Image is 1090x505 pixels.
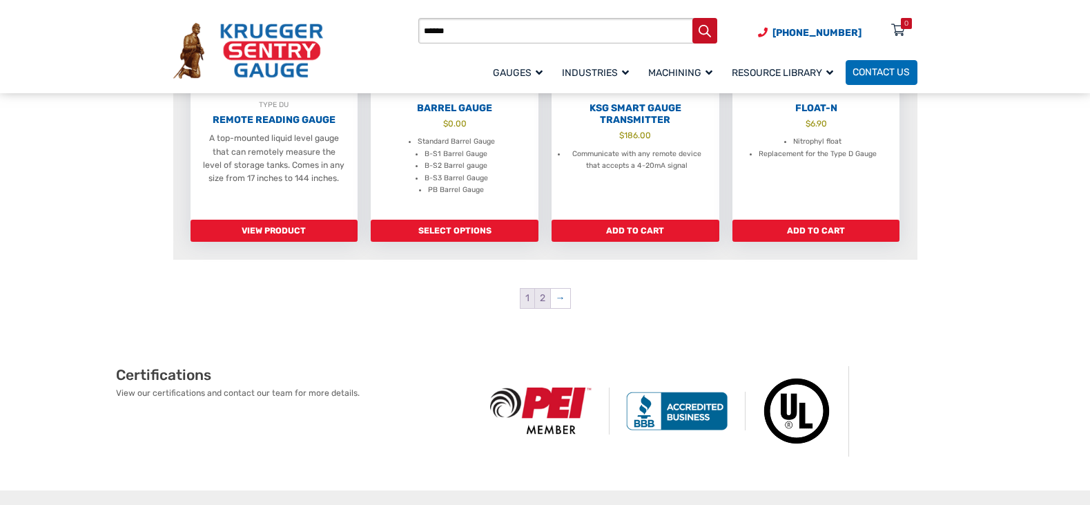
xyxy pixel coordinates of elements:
li: Standard Barrel Gauge [418,135,495,147]
li: PB Barrel Gauge [428,184,484,196]
h2: Remote Reading Gauge [191,114,358,126]
li: B-S3 Barrel Gauge [425,172,488,184]
span: Machining [648,67,712,79]
li: Nitrophyl float [793,135,841,147]
span: Page 1 [520,289,534,308]
img: Krueger Sentry Gauge [173,23,323,78]
span: [PHONE_NUMBER] [772,27,862,39]
a: Add to cart: “Barrel Gauge” [371,220,538,242]
span: $ [806,119,810,128]
a: Page 2 [535,289,550,308]
li: Communicate with any remote device that accepts a 4-20mA signal [567,148,707,172]
a: Phone Number (920) 434-8860 [758,26,862,40]
span: Contact Us [853,67,910,79]
img: PEI Member [474,388,610,435]
a: Industries [555,58,641,86]
a: Gauges [486,58,555,86]
a: Resource Library [725,58,846,86]
h2: Certifications [116,366,474,384]
a: → [551,289,570,308]
a: Add to cart: “KSG Smart Gauge Transmitter” [552,220,719,242]
a: Contact Us [846,60,917,85]
span: Resource Library [732,67,833,79]
h2: Barrel Gauge [371,102,538,115]
li: Replacement for the Type D Gauge [759,148,877,160]
span: $ [619,131,624,140]
a: Machining [641,58,725,86]
a: Add to cart: “Float-N” [732,220,900,242]
h2: KSG Smart Gauge Transmitter [552,102,719,126]
div: 0 [904,18,908,29]
img: BBB [610,392,746,430]
p: A top-mounted liquid level gauge that can remotely measure the level of storage tanks. Comes in a... [202,132,346,185]
div: TYPE DU [191,99,358,111]
bdi: 6.90 [806,119,827,128]
h2: Float-N [732,102,900,115]
li: B-S1 Barrel Gauge [425,148,487,160]
span: $ [443,119,448,128]
p: View our certifications and contact our team for more details. [116,387,474,399]
bdi: 0.00 [443,119,467,128]
span: Industries [562,67,629,79]
a: Read more about “Remote Reading Gauge” [191,220,358,242]
nav: Product Pagination [173,287,917,314]
bdi: 186.00 [619,131,651,140]
img: Underwriters Laboratories [746,366,849,457]
li: B-S2 Barrel gauge [425,160,487,171]
span: Gauges [493,67,543,79]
